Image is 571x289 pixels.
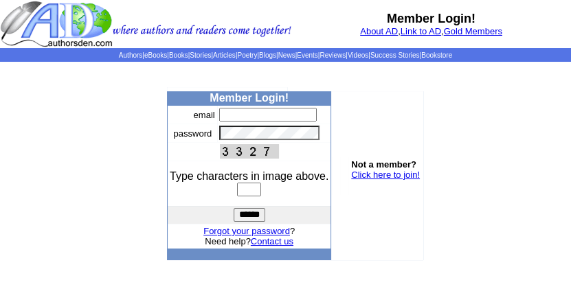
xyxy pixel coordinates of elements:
[119,51,452,59] span: | | | | | | | | | | | |
[170,170,328,182] font: Type characters in image above.
[190,51,211,59] a: Stories
[278,51,295,59] a: News
[194,110,215,120] font: email
[387,12,475,25] b: Member Login!
[360,26,502,36] font: , ,
[119,51,142,59] a: Authors
[421,51,452,59] a: Bookstore
[144,51,167,59] a: eBooks
[174,128,212,139] font: password
[203,226,290,236] a: Forgot your password
[259,51,276,59] a: Blogs
[210,92,289,104] b: Member Login!
[320,51,346,59] a: Reviews
[297,51,318,59] a: Events
[237,51,257,59] a: Poetry
[351,170,420,180] a: Click here to join!
[213,51,236,59] a: Articles
[348,51,368,59] a: Videos
[444,26,502,36] a: Gold Members
[360,26,398,36] a: About AD
[203,226,295,236] font: ?
[370,51,420,59] a: Success Stories
[220,144,279,159] img: This Is CAPTCHA Image
[205,236,293,246] font: Need help?
[351,159,416,170] b: Not a member?
[251,236,293,246] a: Contact us
[169,51,188,59] a: Books
[401,26,441,36] a: Link to AD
